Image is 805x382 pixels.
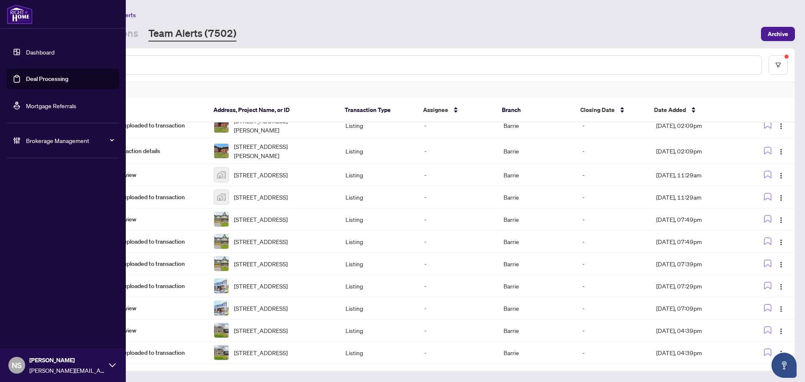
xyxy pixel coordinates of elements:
[26,48,55,56] a: Dashboard
[576,231,649,253] td: -
[649,231,744,253] td: [DATE], 07:49pm
[778,239,784,246] img: Logo
[339,208,418,231] td: Listing
[778,328,784,335] img: Logo
[649,253,744,275] td: [DATE], 07:39pm
[418,275,496,297] td: -
[576,253,649,275] td: -
[82,326,200,335] span: Submitted for review
[82,281,200,291] span: New document uploaded to transaction
[418,231,496,253] td: -
[423,105,448,114] span: Assignee
[234,304,288,313] span: [STREET_ADDRESS]
[497,275,576,297] td: Barrie
[148,26,236,42] a: Team Alerts (7502)
[12,359,22,371] span: NS
[497,342,576,364] td: Barrie
[774,190,788,204] button: Logo
[654,105,686,114] span: Date Added
[497,186,576,208] td: Barrie
[576,275,649,297] td: -
[576,320,649,342] td: -
[234,281,288,291] span: [STREET_ADDRESS]
[26,102,76,109] a: Mortgage Referrals
[774,346,788,359] button: Logo
[775,62,781,68] span: filter
[774,235,788,248] button: Logo
[7,4,33,24] img: logo
[234,215,288,224] span: [STREET_ADDRESS]
[778,261,784,268] img: Logo
[497,164,576,186] td: Barrie
[576,297,649,320] td: -
[574,98,647,122] th: Closing Date
[214,212,229,226] img: thumbnail-img
[778,350,784,357] img: Logo
[576,342,649,364] td: -
[576,113,649,138] td: -
[418,138,496,164] td: -
[214,234,229,249] img: thumbnail-img
[82,304,200,313] span: Submitted for review
[214,144,229,158] img: thumbnail-img
[234,170,288,179] span: [STREET_ADDRESS]
[44,82,795,98] div: 16 of Items
[234,192,288,202] span: [STREET_ADDRESS]
[580,105,615,114] span: Closing Date
[649,186,744,208] td: [DATE], 11:29am
[339,297,418,320] td: Listing
[82,348,200,357] span: New document uploaded to transaction
[214,257,229,271] img: thumbnail-img
[416,98,495,122] th: Assignee
[774,144,788,158] button: Logo
[207,98,338,122] th: Address, Project Name, or ID
[649,164,744,186] td: [DATE], 11:29am
[649,113,744,138] td: [DATE], 02:09pm
[418,320,496,342] td: -
[339,164,418,186] td: Listing
[418,297,496,320] td: -
[82,146,200,156] span: Updates to transaction details
[418,253,496,275] td: -
[774,119,788,132] button: Logo
[769,55,788,75] button: filter
[576,186,649,208] td: -
[576,138,649,164] td: -
[418,208,496,231] td: -
[234,326,288,335] span: [STREET_ADDRESS]
[214,279,229,293] img: thumbnail-img
[418,186,496,208] td: -
[75,98,207,122] th: Summary
[774,301,788,315] button: Logo
[497,253,576,275] td: Barrie
[778,306,784,312] img: Logo
[774,213,788,226] button: Logo
[29,366,105,375] span: [PERSON_NAME][EMAIL_ADDRESS][DOMAIN_NAME]
[339,275,418,297] td: Listing
[234,142,332,160] span: [STREET_ADDRESS][PERSON_NAME]
[497,113,576,138] td: Barrie
[778,195,784,201] img: Logo
[82,170,200,179] span: Submitted for review
[418,113,496,138] td: -
[647,98,742,122] th: Date Added
[774,257,788,270] button: Logo
[339,231,418,253] td: Listing
[495,98,574,122] th: Branch
[649,342,744,364] td: [DATE], 04:39pm
[234,259,288,268] span: [STREET_ADDRESS]
[497,208,576,231] td: Barrie
[497,320,576,342] td: Barrie
[82,259,200,268] span: New document uploaded to transaction
[29,356,105,365] span: [PERSON_NAME]
[339,113,418,138] td: Listing
[234,348,288,357] span: [STREET_ADDRESS]
[234,237,288,246] span: [STREET_ADDRESS]
[771,353,797,378] button: Open asap
[768,27,788,41] span: Archive
[418,342,496,364] td: -
[214,168,229,182] img: thumbnail-img
[649,208,744,231] td: [DATE], 07:49pm
[778,172,784,179] img: Logo
[82,121,200,130] span: New document uploaded to transaction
